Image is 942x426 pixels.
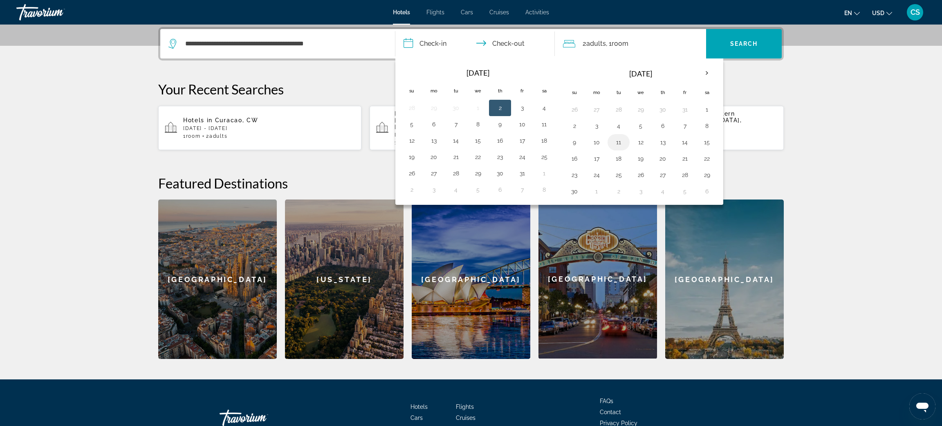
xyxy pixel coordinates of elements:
button: Day 28 [678,169,691,181]
button: Day 14 [678,137,691,148]
button: Day 6 [656,120,669,132]
h2: Featured Destinations [158,175,784,191]
button: Search [706,29,782,58]
button: Day 15 [700,137,713,148]
button: Day 31 [516,168,529,179]
button: Day 16 [493,135,507,146]
a: [US_STATE] [285,200,404,359]
span: Cruises [456,415,475,421]
span: Hotels in [183,117,213,123]
button: Day 4 [538,102,551,114]
button: Day 22 [700,153,713,164]
button: Change language [844,7,860,19]
button: Day 10 [590,137,603,148]
a: [GEOGRAPHIC_DATA] [412,200,530,359]
button: Day 27 [590,104,603,115]
span: USD [872,10,884,16]
button: Day 8 [700,120,713,132]
button: Change currency [872,7,892,19]
p: [DATE] - [DATE] [395,132,566,138]
button: Hotels in [GEOGRAPHIC_DATA], [GEOGRAPHIC_DATA], [GEOGRAPHIC_DATA], [GEOGRAPHIC_DATA][DATE] - [DAT... [370,105,573,150]
button: Day 1 [590,186,603,197]
th: [DATE] [423,64,533,82]
button: Day 5 [471,184,484,195]
button: Travelers: 2 adults, 0 children [555,29,706,58]
div: [GEOGRAPHIC_DATA] [665,200,784,359]
a: Flights [456,404,474,410]
span: 1 [183,133,200,139]
button: Day 12 [405,135,418,146]
p: [DATE] - [DATE] [183,126,355,131]
span: Adults [209,133,227,139]
span: Cars [410,415,423,421]
button: Day 25 [612,169,625,181]
button: Day 6 [493,184,507,195]
button: Hotels in Curacao, CW[DATE] - [DATE]1Room2Adults [158,105,361,150]
button: Day 23 [493,151,507,163]
button: Day 5 [634,120,647,132]
button: Day 7 [678,120,691,132]
button: Day 18 [612,153,625,164]
button: Day 29 [700,169,713,181]
button: Day 22 [471,151,484,163]
button: Day 26 [568,104,581,115]
span: Flights [426,9,444,16]
div: Search widget [160,29,782,58]
a: [GEOGRAPHIC_DATA] [538,200,657,359]
button: Day 29 [471,168,484,179]
button: User Menu [904,4,926,21]
button: Day 29 [427,102,440,114]
button: Day 7 [449,119,462,130]
button: Day 17 [516,135,529,146]
button: Day 30 [493,168,507,179]
button: Day 29 [634,104,647,115]
button: Day 28 [405,102,418,114]
span: Hotels [393,9,410,16]
span: 2 [206,133,227,139]
button: Day 19 [405,151,418,163]
button: Day 13 [656,137,669,148]
button: Day 30 [656,104,669,115]
a: Hotels [410,404,428,410]
button: Day 1 [700,104,713,115]
button: Day 24 [516,151,529,163]
button: Day 5 [405,119,418,130]
button: Day 4 [449,184,462,195]
button: Day 11 [538,119,551,130]
button: Day 3 [427,184,440,195]
a: FAQs [600,398,613,404]
span: en [844,10,852,16]
button: Day 20 [427,151,440,163]
button: Day 4 [612,120,625,132]
button: Day 21 [678,153,691,164]
button: Day 7 [516,184,529,195]
iframe: Button to launch messaging window [909,393,935,419]
span: , 1 [606,38,628,49]
button: Day 10 [516,119,529,130]
span: 2 [583,38,606,49]
button: Day 24 [590,169,603,181]
button: Day 19 [634,153,647,164]
button: Day 2 [493,102,507,114]
span: Activities [525,9,549,16]
button: Day 1 [538,168,551,179]
button: Day 18 [538,135,551,146]
a: Contact [600,409,621,415]
a: [GEOGRAPHIC_DATA] [158,200,277,359]
span: 1 [395,140,412,146]
button: Day 2 [405,184,418,195]
button: Day 14 [449,135,462,146]
button: Day 30 [568,186,581,197]
th: [DATE] [585,64,696,83]
a: Cars [461,9,473,16]
button: Check in and out dates [395,29,555,58]
button: Day 3 [590,120,603,132]
button: Day 11 [612,137,625,148]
